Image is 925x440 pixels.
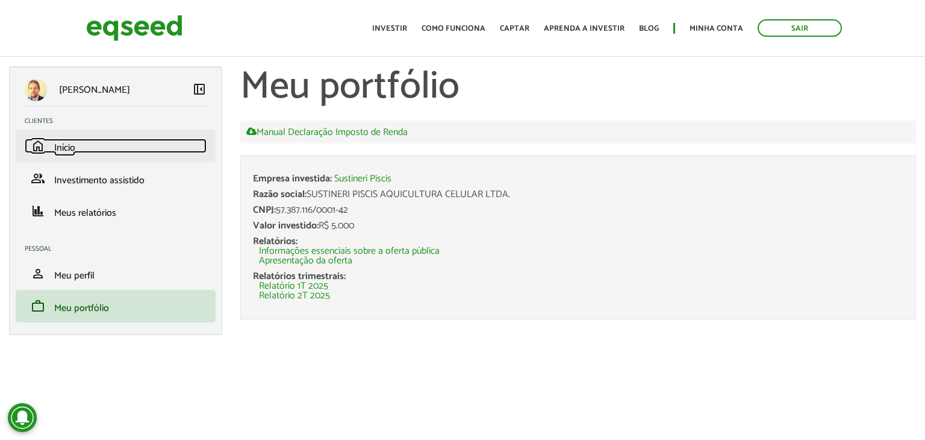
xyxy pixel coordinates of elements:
a: Manual Declaração Imposto de Renda [246,127,408,137]
div: 57.387.116/0001-42 [253,206,903,215]
li: Meu perfil [16,257,216,290]
span: Relatórios trimestrais: [253,268,346,284]
span: Meu perfil [54,268,95,284]
span: left_panel_close [192,82,207,96]
li: Meu portfólio [16,290,216,322]
span: Investimento assistido [54,172,145,189]
a: financeMeus relatórios [25,204,207,218]
a: workMeu portfólio [25,299,207,313]
a: Sair [758,19,842,37]
span: Meus relatórios [54,205,116,221]
a: Como funciona [422,25,485,33]
a: personMeu perfil [25,266,207,281]
span: Meu portfólio [54,300,109,316]
a: Relatório 2T 2025 [259,291,330,301]
h2: Pessoal [25,245,216,253]
a: homeInício [25,139,207,153]
a: Blog [639,25,659,33]
span: Razão social: [253,186,307,203]
h1: Meu portfólio [240,66,916,108]
span: group [31,171,45,186]
span: Valor investido: [253,218,319,234]
a: Minha conta [690,25,743,33]
span: home [31,139,45,153]
li: Meus relatórios [16,195,216,227]
span: Empresa investida: [253,171,332,187]
a: Sustineri Piscis [334,174,391,184]
a: Colapsar menu [192,82,207,99]
span: finance [31,204,45,218]
span: Início [54,140,75,156]
img: EqSeed [86,12,182,44]
a: Captar [500,25,529,33]
span: person [31,266,45,281]
div: R$ 5.000 [253,221,903,231]
a: Relatório 1T 2025 [259,281,328,291]
div: SUSTINERI PISCIS AQUICULTURA CELULAR LTDA. [253,190,903,200]
h2: Clientes [25,118,216,125]
a: Informações essenciais sobre a oferta pública [259,247,440,256]
span: CNPJ: [253,202,276,218]
a: Apresentação da oferta [259,256,352,266]
a: Aprenda a investir [544,25,624,33]
li: Investimento assistido [16,162,216,195]
p: [PERSON_NAME] [59,84,130,96]
a: Investir [372,25,407,33]
span: Relatórios: [253,233,297,250]
li: Início [16,130,216,162]
span: work [31,299,45,313]
a: groupInvestimento assistido [25,171,207,186]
